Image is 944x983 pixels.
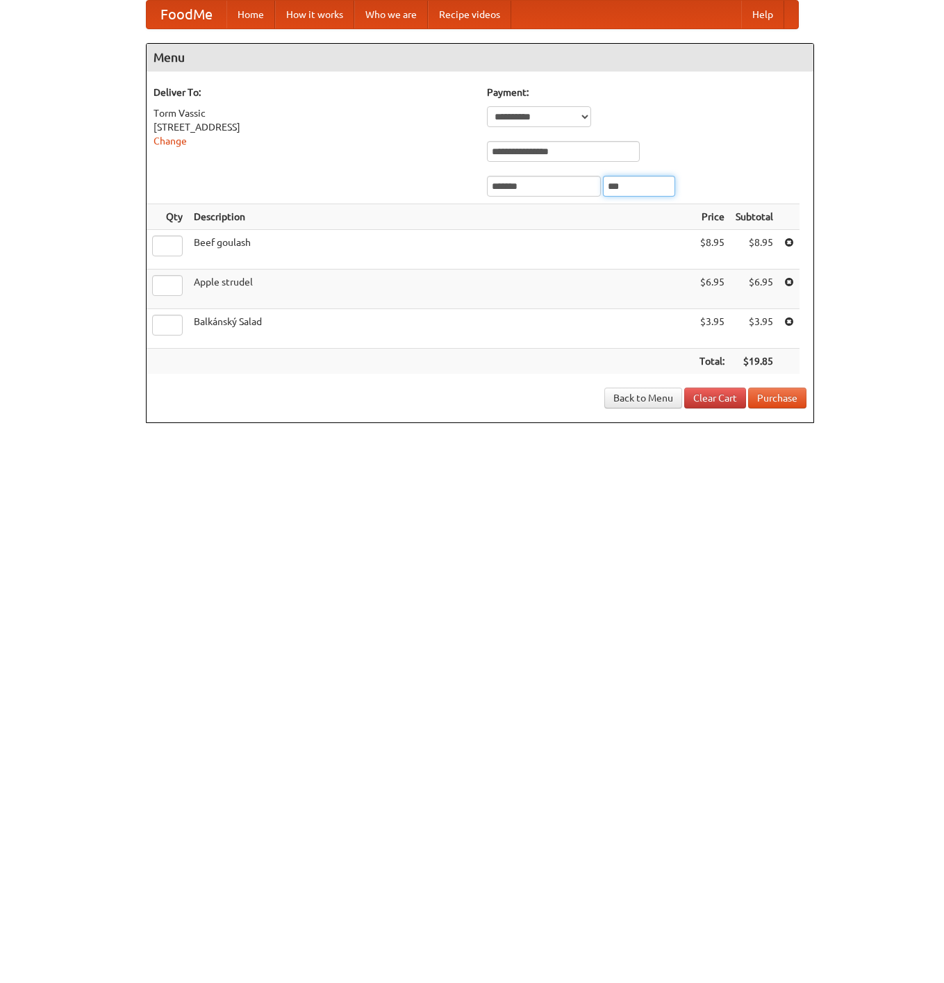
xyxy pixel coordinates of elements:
td: $3.95 [694,309,730,349]
button: Purchase [748,388,806,408]
a: FoodMe [147,1,226,28]
a: Home [226,1,275,28]
th: Qty [147,204,188,230]
td: $3.95 [730,309,779,349]
td: Balkánský Salad [188,309,694,349]
a: Help [741,1,784,28]
a: Clear Cart [684,388,746,408]
td: Beef goulash [188,230,694,270]
th: Price [694,204,730,230]
td: $8.95 [730,230,779,270]
h5: Payment: [487,85,806,99]
th: Total: [694,349,730,374]
a: Who we are [354,1,428,28]
th: $19.85 [730,349,779,374]
h5: Deliver To: [154,85,473,99]
h4: Menu [147,44,813,72]
div: [STREET_ADDRESS] [154,120,473,134]
td: $6.95 [694,270,730,309]
td: $8.95 [694,230,730,270]
a: Back to Menu [604,388,682,408]
td: Apple strudel [188,270,694,309]
th: Description [188,204,694,230]
td: $6.95 [730,270,779,309]
a: Change [154,135,187,147]
th: Subtotal [730,204,779,230]
div: Torm Vassic [154,106,473,120]
a: How it works [275,1,354,28]
a: Recipe videos [428,1,511,28]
